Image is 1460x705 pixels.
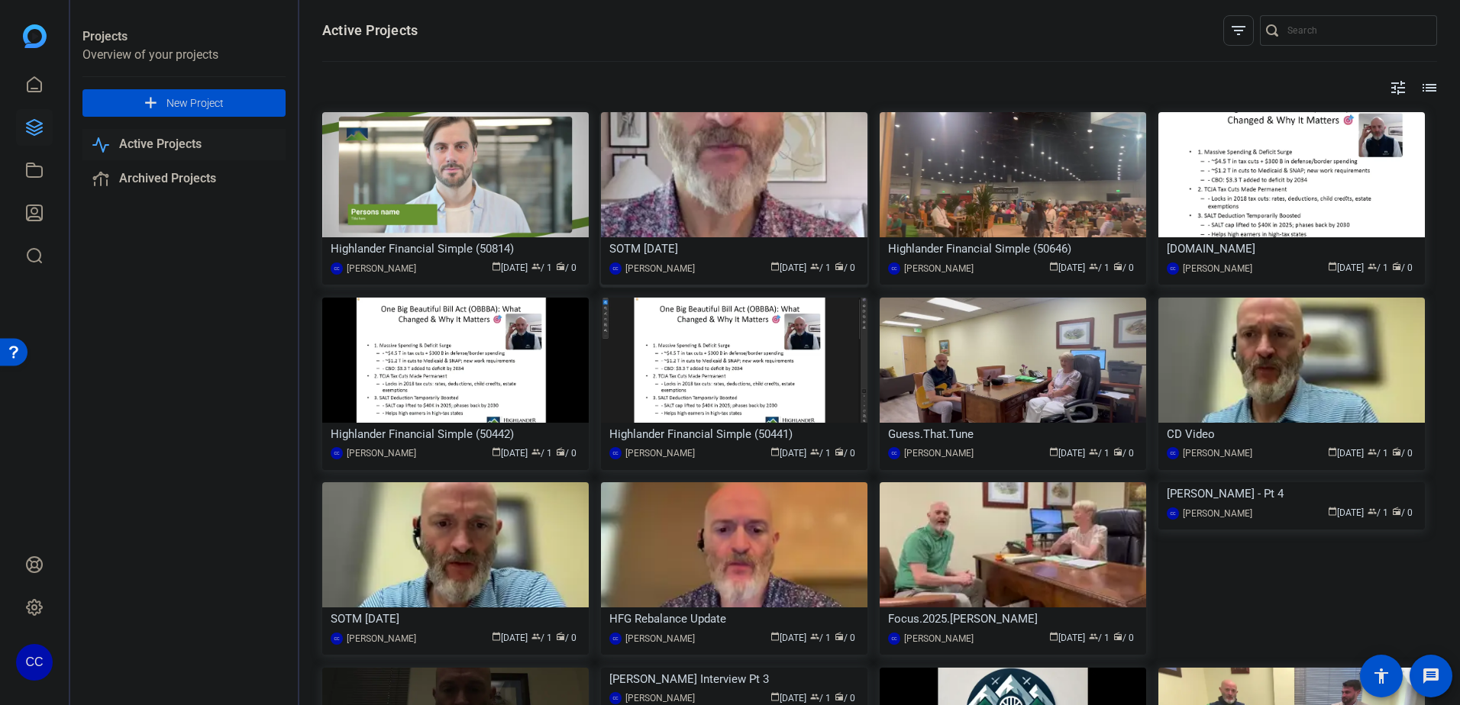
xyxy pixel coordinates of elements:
span: group [1368,262,1377,271]
span: / 1 [810,633,831,643]
input: Search [1287,21,1425,40]
a: Active Projects [82,129,286,160]
div: CC [16,644,53,681]
span: calendar_today [770,262,780,271]
div: CC [609,447,622,459]
span: radio [1392,507,1401,516]
span: radio [835,632,844,641]
div: CC [888,447,900,459]
span: [DATE] [1049,633,1085,643]
span: calendar_today [1049,262,1058,271]
span: group [531,447,541,456]
span: / 1 [531,633,552,643]
span: [DATE] [1049,448,1085,459]
span: / 1 [810,448,831,459]
span: / 0 [835,693,855,703]
span: [DATE] [1328,262,1364,273]
span: group [1089,262,1098,271]
span: radio [835,692,844,701]
span: calendar_today [770,632,780,641]
span: / 0 [1113,448,1134,459]
span: group [810,632,819,641]
div: CC [609,262,622,275]
div: CC [1167,507,1179,520]
span: [DATE] [770,448,806,459]
span: radio [1113,447,1122,456]
span: [DATE] [492,633,528,643]
span: radio [1113,262,1122,271]
div: [PERSON_NAME] [347,631,416,646]
div: HFG Rebalance Update [609,607,859,630]
span: group [1368,447,1377,456]
div: Projects [82,27,286,46]
span: calendar_today [492,262,501,271]
span: calendar_today [1328,447,1337,456]
span: / 0 [556,633,577,643]
div: Guess.That.Tune [888,423,1138,446]
span: [DATE] [1328,507,1364,518]
mat-icon: message [1422,667,1440,685]
span: calendar_today [770,692,780,701]
span: [DATE] [492,448,528,459]
span: calendar_today [770,447,780,456]
span: group [531,632,541,641]
div: [PERSON_NAME] [347,261,416,276]
div: CC [888,633,900,645]
div: CC [609,633,622,645]
span: calendar_today [1328,507,1337,516]
span: radio [556,447,565,456]
div: [PERSON_NAME] - Pt 4 [1167,482,1416,505]
span: [DATE] [770,262,806,273]
span: / 0 [835,448,855,459]
span: group [1089,447,1098,456]
span: [DATE] [770,693,806,703]
mat-icon: add [141,94,160,113]
div: CD Video [1167,423,1416,446]
span: group [1089,632,1098,641]
span: group [810,692,819,701]
div: [PERSON_NAME] [1183,506,1252,521]
span: [DATE] [492,262,528,273]
span: radio [835,262,844,271]
div: [PERSON_NAME] Interview Pt 3 [609,668,859,691]
mat-icon: list [1419,79,1437,97]
div: CC [331,262,343,275]
span: / 1 [1368,448,1388,459]
span: / 1 [531,262,552,273]
div: Focus.2025.[PERSON_NAME] [888,607,1138,630]
span: / 1 [1089,448,1110,459]
span: / 0 [1392,262,1413,273]
div: CC [1167,447,1179,459]
mat-icon: tune [1389,79,1407,97]
div: [PERSON_NAME] [1183,446,1252,461]
span: / 0 [556,262,577,273]
div: Highlander Financial Simple (50814) [331,237,580,260]
span: calendar_today [492,632,501,641]
h1: Active Projects [322,21,418,40]
img: blue-gradient.svg [23,24,47,48]
div: [PERSON_NAME] [904,261,974,276]
div: Highlander Financial Simple (50441) [609,423,859,446]
button: New Project [82,89,286,117]
span: / 0 [1392,448,1413,459]
mat-icon: filter_list [1229,21,1248,40]
span: / 0 [1113,262,1134,273]
div: CC [888,262,900,275]
span: radio [835,447,844,456]
span: group [531,262,541,271]
span: / 0 [1392,507,1413,518]
span: / 1 [1089,633,1110,643]
span: / 1 [810,262,831,273]
span: / 1 [1368,262,1388,273]
span: radio [1392,447,1401,456]
span: [DATE] [770,633,806,643]
div: SOTM [DATE] [331,607,580,630]
span: / 0 [556,448,577,459]
div: [PERSON_NAME] [904,631,974,646]
span: / 1 [1089,262,1110,273]
span: radio [556,632,565,641]
span: group [1368,507,1377,516]
div: [PERSON_NAME] [625,446,695,461]
div: Overview of your projects [82,46,286,64]
div: [PERSON_NAME] [625,631,695,646]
